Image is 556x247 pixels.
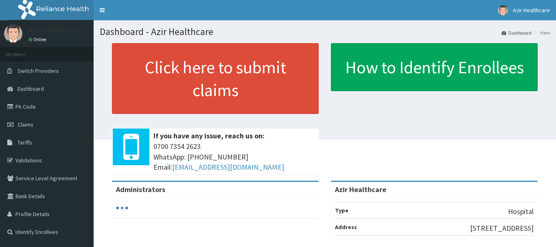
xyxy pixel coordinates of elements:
a: [EMAIL_ADDRESS][DOMAIN_NAME] [172,162,284,172]
p: Azir Healthcare [28,26,78,34]
p: Hospital [508,206,534,217]
img: User Image [4,24,22,43]
a: Dashboard [501,29,532,36]
a: How to Identify Enrollees [331,43,538,91]
span: Claims [18,121,33,128]
span: Switch Providers [18,67,59,74]
a: Online [28,37,48,42]
b: Address [335,223,357,231]
img: User Image [498,5,508,15]
span: Dashboard [18,85,44,92]
svg: audio-loading [116,202,128,214]
b: Type [335,207,348,214]
b: Administrators [116,185,165,194]
span: Azir Healthcare [513,7,550,14]
strong: Azir Healthcare [335,185,386,194]
p: [STREET_ADDRESS] [470,223,534,234]
a: Click here to submit claims [112,43,319,114]
li: Here [532,29,550,36]
h1: Dashboard - Azir Healthcare [100,26,550,37]
span: Tariffs [18,139,32,146]
b: If you have any issue, reach us on: [153,131,265,140]
span: 0700 7354 2623 WhatsApp: [PHONE_NUMBER] Email: [153,141,315,173]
